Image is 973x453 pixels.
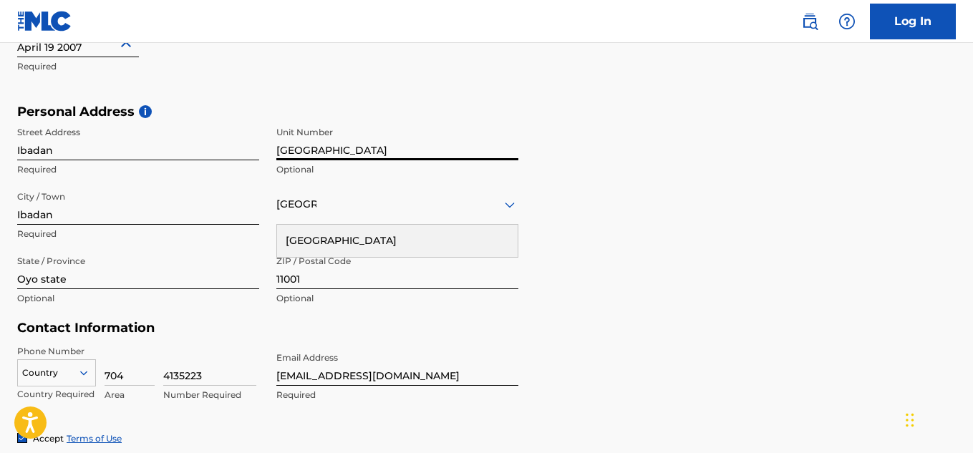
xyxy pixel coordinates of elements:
div: Drag [906,399,914,442]
p: Required [17,60,259,73]
div: [GEOGRAPHIC_DATA] [277,225,518,257]
p: Required [17,228,259,240]
a: Log In [870,4,956,39]
span: Accept [33,433,64,444]
p: Country Required [17,388,96,401]
span: i [139,105,152,118]
p: Optional [276,163,518,176]
p: Required [17,163,259,176]
p: Optional [276,292,518,305]
h5: Personal Address [17,104,956,120]
a: Terms of Use [67,433,122,444]
img: MLC Logo [17,11,72,31]
img: search [801,13,818,30]
div: Help [833,7,861,36]
iframe: Chat Widget [901,384,973,453]
h5: Contact Information [17,320,518,336]
p: Optional [17,292,259,305]
p: Area [105,389,155,401]
img: checkbox [18,434,26,442]
a: Public Search [795,7,824,36]
p: Required [276,389,518,401]
img: help [838,13,856,30]
p: Number Required [163,389,256,401]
